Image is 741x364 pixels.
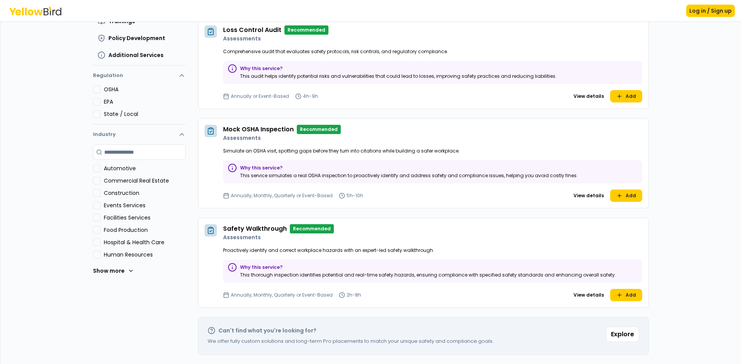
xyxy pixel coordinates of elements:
p: Assessments [223,35,642,42]
label: EPA [104,98,186,106]
button: Industry [93,124,186,144]
button: Additional Services [93,48,186,62]
label: Automotive [104,164,186,172]
label: State / Local [104,110,186,118]
p: 2h-8h [347,292,361,298]
button: Explore [606,327,639,342]
h4: Safety Walkthrough [223,224,287,233]
label: Facilities Services [104,214,186,221]
p: Proactively identify and correct workplace hazards with an expert-led safety walkthrough. [223,247,642,253]
label: Commercial Real Estate [104,177,186,185]
button: Log in / Sign up [686,5,735,17]
button: Policy Development [93,31,186,45]
label: OSHA [104,86,186,93]
button: View details [570,90,607,102]
p: Annually, Monthly, Quarterly or Event-Based [231,193,333,199]
button: Add [610,289,642,301]
p: This thorough inspection identifies potential and real-time safety hazards, ensuring compliance w... [240,272,616,278]
span: Policy Development [108,34,165,42]
p: Why this service? [240,264,616,270]
p: Annually, Monthly, Quarterly or Event-Based [231,292,333,298]
button: View details [570,289,607,301]
p: Assessments [223,233,642,241]
p: 4h-9h [303,93,318,99]
button: Regulation [93,69,186,86]
span: Additional Services [108,51,164,59]
label: Events Services [104,201,186,209]
button: Show more [93,263,134,278]
p: This service simulates a real OSHA inspection to proactively identify and address safety and comp... [240,173,578,179]
h4: Loss Control Audit [223,25,281,35]
h2: Can't find what you're looking for? [218,327,316,334]
p: Comprehensive audit that evaluates safety protocols, risk controls, and regulatory compliance. [223,49,642,55]
button: Add [610,190,642,202]
label: Hospital & Health Care [104,238,186,246]
p: Why this service? [240,165,578,171]
p: Simulate an OSHA visit, spotting gaps before they turn into citations while building a safer work... [223,148,642,154]
p: Recommended [290,224,334,233]
p: We offer fully custom solutions and long-term Pro placements to match your unique safety and comp... [208,337,494,345]
button: Add [610,90,642,102]
div: Regulation [93,86,186,124]
p: 5h-10h [347,193,363,199]
p: Why this service? [240,65,557,72]
div: Industry [93,144,186,285]
button: View details [570,190,607,202]
p: This audit helps identify potential risks and vulnerabilities that could lead to losses, improvin... [240,73,557,79]
p: Recommended [297,125,341,134]
label: Human Resources [104,251,186,258]
p: Recommended [284,25,328,35]
label: Construction [104,189,186,197]
label: Food Production [104,226,186,234]
h4: Mock OSHA Inspection [223,125,294,134]
p: Annually or Event-Based [231,93,289,99]
p: Assessments [223,134,642,142]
